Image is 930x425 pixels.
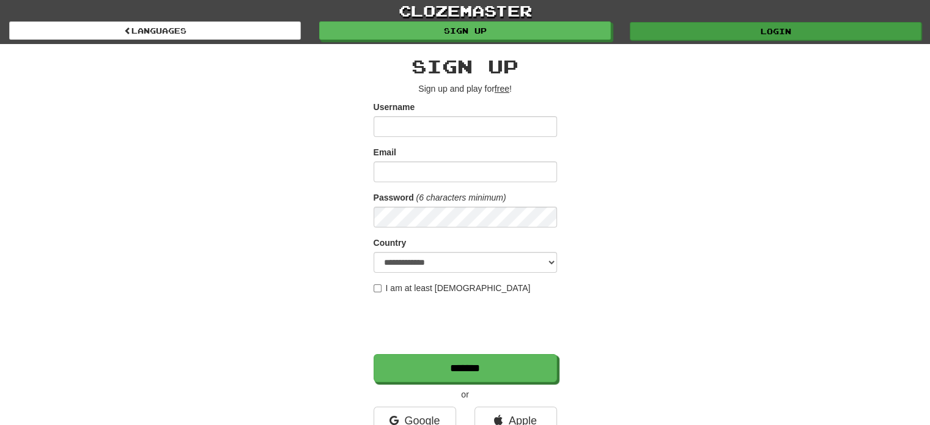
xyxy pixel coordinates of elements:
[374,284,382,292] input: I am at least [DEMOGRAPHIC_DATA]
[9,21,301,40] a: Languages
[374,300,559,348] iframe: reCAPTCHA
[374,101,415,113] label: Username
[374,56,557,76] h2: Sign up
[374,191,414,204] label: Password
[495,84,509,94] u: free
[319,21,611,40] a: Sign up
[374,146,396,158] label: Email
[416,193,506,202] em: (6 characters minimum)
[374,388,557,401] p: or
[374,83,557,95] p: Sign up and play for !
[630,22,921,40] a: Login
[374,282,531,294] label: I am at least [DEMOGRAPHIC_DATA]
[374,237,407,249] label: Country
